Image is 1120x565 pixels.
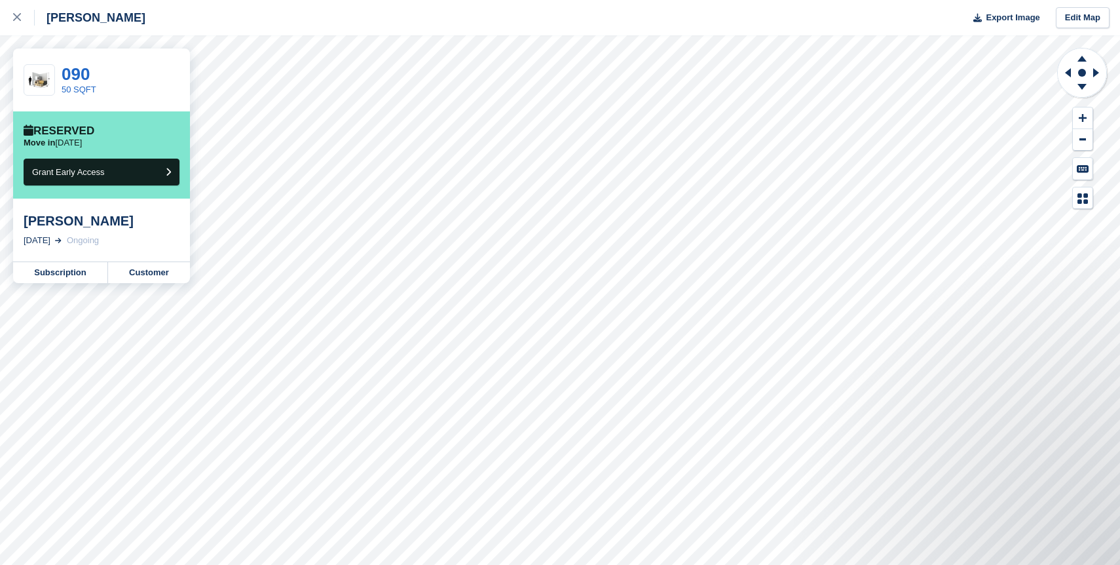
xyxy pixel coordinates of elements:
button: Zoom In [1073,107,1092,129]
button: Map Legend [1073,187,1092,209]
a: 50 SQFT [62,85,96,94]
button: Export Image [965,7,1040,29]
a: Customer [108,262,190,283]
span: Grant Early Access [32,167,105,177]
span: Export Image [986,11,1039,24]
img: arrow-right-light-icn-cde0832a797a2874e46488d9cf13f60e5c3a73dbe684e267c42b8395dfbc2abf.svg [55,238,62,243]
div: Ongoing [67,234,99,247]
p: [DATE] [24,138,82,148]
div: [PERSON_NAME] [24,213,179,229]
span: Move in [24,138,55,147]
button: Keyboard Shortcuts [1073,158,1092,180]
div: [DATE] [24,234,50,247]
a: Edit Map [1056,7,1110,29]
a: Subscription [13,262,108,283]
div: Reserved [24,125,94,138]
button: Grant Early Access [24,159,179,185]
a: 090 [62,64,90,84]
button: Zoom Out [1073,129,1092,151]
img: 50-sqft-unit%20(1).jpg [24,69,54,92]
div: [PERSON_NAME] [35,10,145,26]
